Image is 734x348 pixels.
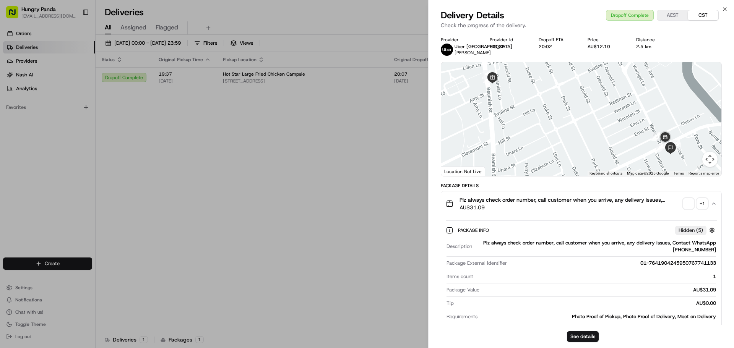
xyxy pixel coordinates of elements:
[443,166,468,176] a: Open this area in Google Maps (opens a new window)
[482,286,716,293] div: AU$31.09
[62,168,126,181] a: 💻API Documentation
[481,313,716,320] div: Photo Proof of Pickup, Photo Proof of Delivery, Meet on Delivery
[15,119,21,125] img: 1736555255976-a54dd68f-1ca7-489b-9aae-adbdc363a1c4
[539,37,575,43] div: Dropoff ETA
[441,21,722,29] p: Check the progress of the delivery.
[441,183,722,189] div: Package Details
[567,331,599,342] button: See details
[65,172,71,178] div: 💻
[72,171,123,178] span: API Documentation
[656,144,664,152] div: 8
[441,9,504,21] span: Delivery Details
[636,37,673,43] div: Distance
[447,273,473,280] span: Items count
[8,172,14,178] div: 📗
[441,216,721,334] div: Plz always check order number, call customer when you arrive, any delivery issues, Contact WhatsA...
[675,225,717,235] button: Hidden (5)
[8,73,21,87] img: 1736555255976-a54dd68f-1ca7-489b-9aae-adbdc363a1c4
[441,37,477,43] div: Provider
[25,139,28,145] span: •
[510,260,716,267] div: 01-7641904245950767741133
[34,81,105,87] div: We're available if you need us!
[683,198,708,209] button: +1
[671,140,680,148] div: 13
[689,171,719,175] a: Report a map error
[490,37,526,43] div: Provider Id
[447,286,479,293] span: Package Value
[651,132,660,141] div: 9
[8,99,51,105] div: Past conversations
[697,198,708,209] div: + 1
[8,111,20,123] img: Bea Lacdao
[672,142,681,151] div: 12
[119,98,139,107] button: See all
[588,44,624,50] div: AU$12.10
[16,73,30,87] img: 1753817452368-0c19585d-7be3-40d9-9a41-2dc781b3d1eb
[63,118,66,125] span: •
[447,260,507,267] span: Package External Identifier
[15,171,58,178] span: Knowledge Base
[441,191,721,216] button: Plz always check order number, call customer when you arrive, any delivery issues, Contact WhatsA...
[657,10,688,20] button: AEST
[24,118,62,125] span: [PERSON_NAME]
[679,227,703,234] span: Hidden ( 5 )
[34,73,125,81] div: Start new chat
[673,171,684,175] a: Terms (opens in new tab)
[539,44,575,50] div: 20:02
[458,227,490,233] span: Package Info
[8,31,139,43] p: Welcome 👋
[490,44,504,50] button: 6008E
[8,8,23,23] img: Nash
[476,273,716,280] div: 1
[702,152,718,167] button: Map camera controls
[627,171,669,175] span: Map data ©2025 Google
[447,300,454,307] span: Tip
[29,139,47,145] span: 8月15日
[688,10,718,20] button: CST
[457,300,716,307] div: AU$0.00
[443,166,468,176] img: Google
[441,44,453,56] img: uber-new-logo.jpeg
[54,189,93,195] a: Powered byPylon
[460,204,680,211] span: AU$31.09
[475,240,716,253] div: Plz always check order number, call customer when you arrive, any delivery issues, Contact WhatsA...
[130,75,139,84] button: Start new chat
[68,118,86,125] span: 8月19日
[5,168,62,181] a: 📗Knowledge Base
[636,44,673,50] div: 2.5 km
[447,243,472,250] span: Description
[455,44,512,50] span: Uber [GEOGRAPHIC_DATA]
[20,49,126,57] input: Clear
[447,313,477,320] span: Requirements
[483,75,492,83] div: 4
[455,50,491,56] span: [PERSON_NAME]
[441,167,485,176] div: Location Not Live
[589,171,622,176] button: Keyboard shortcuts
[482,70,490,79] div: 3
[76,189,93,195] span: Pylon
[588,37,624,43] div: Price
[460,196,680,204] span: Plz always check order number, call customer when you arrive, any delivery issues, Contact WhatsA...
